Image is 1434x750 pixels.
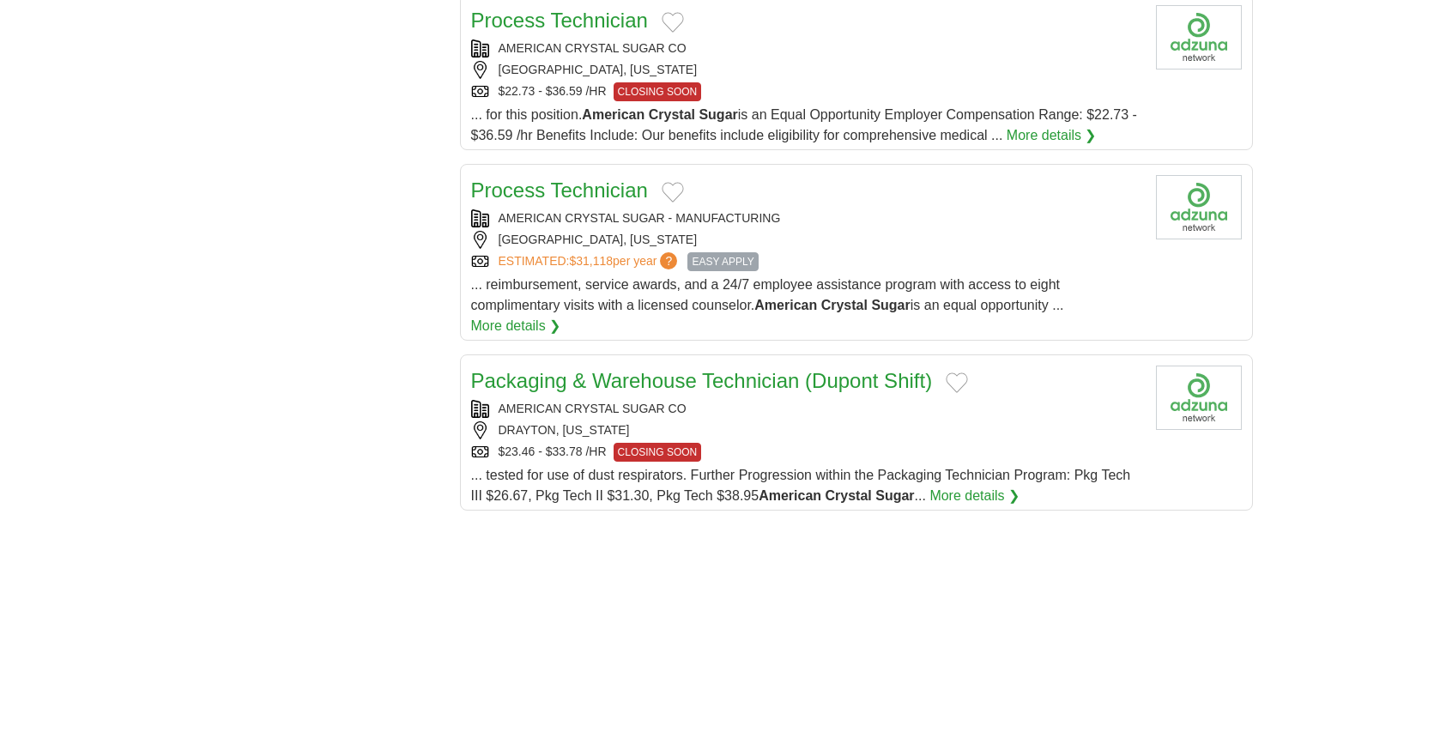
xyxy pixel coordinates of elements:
[569,254,613,268] span: $31,118
[662,12,684,33] button: Add to favorite jobs
[471,468,1131,503] span: ... tested for use of dust respirators. Further Progression within the Packaging Technician Progr...
[471,107,1137,142] span: ... for this position. is an Equal Opportunity Employer Compensation Range: $22.73 - $36.59 /hr B...
[471,209,1142,227] div: AMERICAN CRYSTAL SUGAR - MANUFACTURING
[871,298,910,312] strong: Sugar
[687,252,758,271] span: EASY APPLY
[1156,5,1242,70] img: Company logo
[471,9,648,32] a: Process Technician
[826,488,872,503] strong: Crystal
[699,107,737,122] strong: Sugar
[499,252,681,271] a: ESTIMATED:$31,118per year?
[471,369,933,392] a: Packaging & Warehouse Technician (Dupont Shift)
[614,443,702,462] span: CLOSING SOON
[471,277,1064,312] span: ... reimbursement, service awards, and a 24/7 employee assistance program with access to eight co...
[471,178,648,202] a: Process Technician
[821,298,868,312] strong: Crystal
[471,231,1142,249] div: [GEOGRAPHIC_DATA], [US_STATE]
[754,298,817,312] strong: American
[1007,125,1097,146] a: More details ❯
[471,316,561,336] a: More details ❯
[471,400,1142,418] div: AMERICAN CRYSTAL SUGAR CO
[649,107,695,122] strong: Crystal
[471,421,1142,439] div: DRAYTON, [US_STATE]
[946,372,968,393] button: Add to favorite jobs
[929,486,1020,506] a: More details ❯
[582,107,644,122] strong: American
[662,182,684,203] button: Add to favorite jobs
[471,39,1142,57] div: AMERICAN CRYSTAL SUGAR CO
[614,82,702,101] span: CLOSING SOON
[875,488,914,503] strong: Sugar
[471,82,1142,101] div: $22.73 - $36.59 /HR
[471,61,1142,79] div: [GEOGRAPHIC_DATA], [US_STATE]
[471,443,1142,462] div: $23.46 - $33.78 /HR
[660,252,677,269] span: ?
[1156,175,1242,239] img: Company logo
[1156,366,1242,430] img: Company logo
[759,488,821,503] strong: American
